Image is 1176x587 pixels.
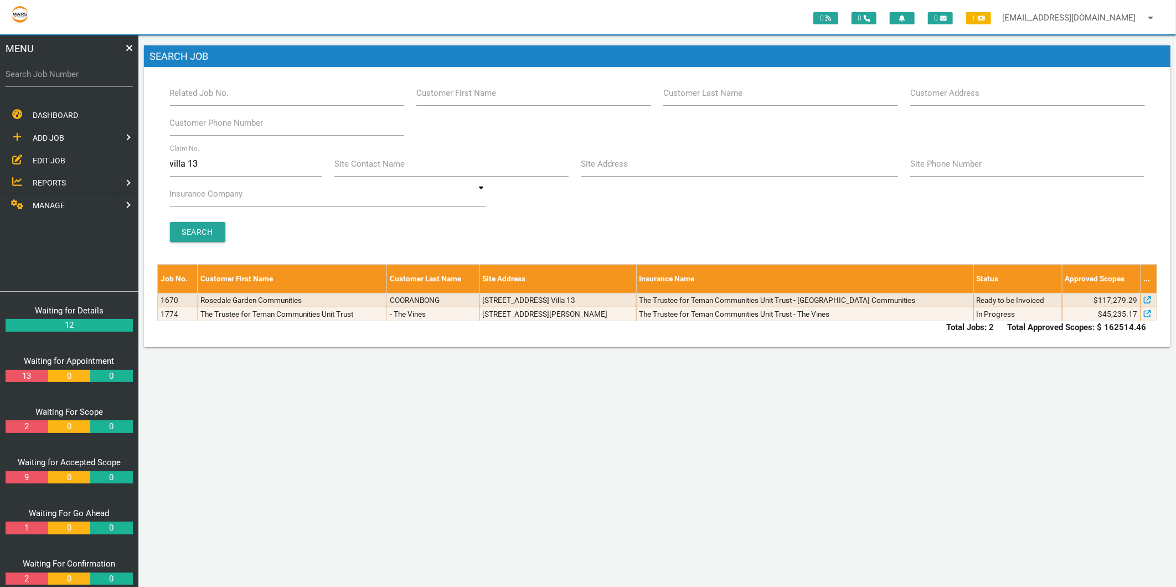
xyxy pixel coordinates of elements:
a: 0 [90,573,132,585]
label: Site Phone Number [910,158,982,171]
label: Site Address [581,158,628,171]
a: 9 [6,471,48,484]
span: ADD JOB [33,133,64,142]
label: Customer Last Name [663,87,742,100]
h1: Search Job [144,45,1170,68]
a: 2 [6,420,48,433]
th: Customer Last Name [387,265,479,293]
a: Waiting For Go Ahead [29,508,110,518]
td: The Trustee for Teman Communities Unit Trust - The Vines [636,307,973,321]
th: Status [973,265,1062,293]
th: Site Address [479,265,636,293]
td: The Trustee for Teman Communities Unit Trust [197,307,387,321]
a: Waiting for Details [35,306,104,316]
td: COORANBONG [387,293,479,307]
a: 0 [48,420,90,433]
label: Claim No. [170,143,200,153]
span: DASHBOARD [33,111,78,120]
span: EDIT JOB [33,156,65,164]
input: Search [170,222,225,242]
a: 2 [6,573,48,585]
a: Waiting for Accepted Scope [18,457,121,467]
span: 0 [852,12,876,24]
a: 1 [6,522,48,534]
a: 0 [90,522,132,534]
td: [STREET_ADDRESS] Villa 13 [479,293,636,307]
span: 1 [966,12,991,24]
label: Related Job No. [170,87,229,100]
a: 12 [6,319,133,332]
td: 1774 [158,307,198,321]
td: The Trustee for Teman Communities Unit Trust - [GEOGRAPHIC_DATA] Communities [636,293,973,307]
label: Site Contact Name [334,158,405,171]
span: MANAGE [33,201,65,210]
span: 0 [813,12,838,24]
td: [STREET_ADDRESS][PERSON_NAME] [479,307,636,321]
a: Waiting For Scope [35,407,103,417]
span: REPORTS [33,178,66,187]
label: Search Job Number [6,68,133,81]
td: Rosedale Garden Communities [197,293,387,307]
b: Total Jobs: 2 [946,322,994,332]
a: 0 [90,370,132,383]
a: 0 [90,471,132,484]
a: Waiting for Appointment [24,356,115,366]
a: 13 [6,370,48,383]
label: Customer Address [910,87,979,100]
th: Insurance Name [636,265,973,293]
a: 0 [90,420,132,433]
td: 1670 [158,293,198,307]
span: $45,235.17 [1098,308,1138,320]
label: Customer Phone Number [170,117,264,130]
td: In Progress [973,307,1062,321]
a: 0 [48,471,90,484]
a: Waiting For Confirmation [23,559,116,569]
span: $117,279.29 [1094,295,1138,306]
img: s3file [11,6,29,23]
span: 0 [928,12,953,24]
th: ... [1141,265,1157,293]
label: Customer First Name [416,87,496,100]
span: MENU [6,41,34,56]
a: 0 [48,370,90,383]
b: Total Approved Scopes: $ 162514.46 [1007,322,1146,332]
a: 0 [48,522,90,534]
th: Approved Scopes [1062,265,1141,293]
td: - The Vines [387,307,479,321]
a: 0 [48,573,90,585]
td: Ready to be Invoiced [973,293,1062,307]
th: Customer First Name [197,265,387,293]
th: Job No. [158,265,198,293]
